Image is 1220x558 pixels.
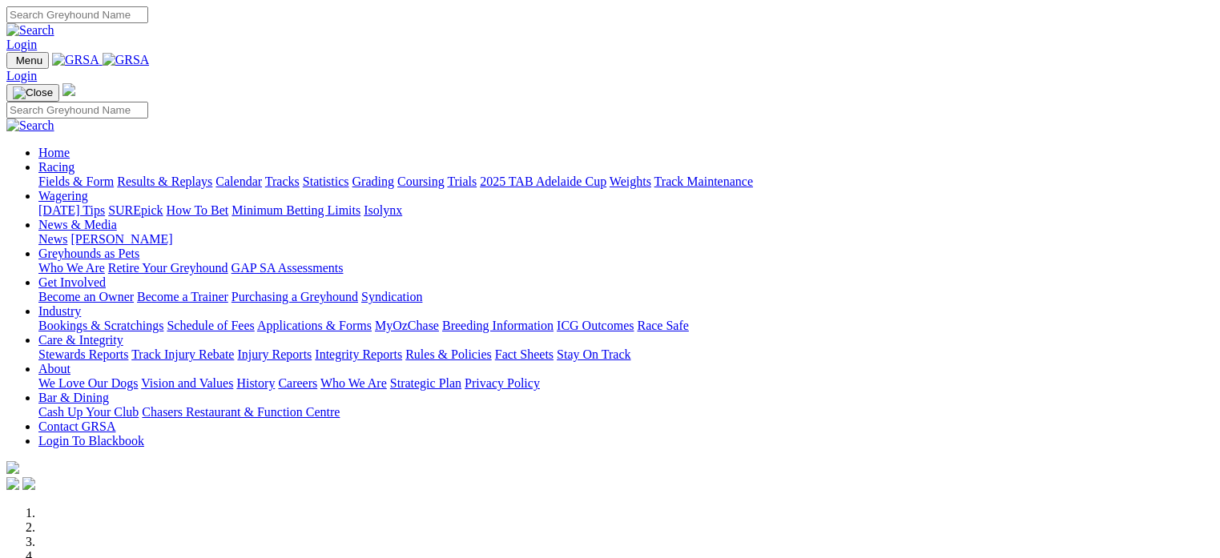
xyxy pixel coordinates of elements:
div: Wagering [38,203,1214,218]
a: Fields & Form [38,175,114,188]
img: logo-grsa-white.png [62,83,75,96]
a: Rules & Policies [405,347,492,361]
button: Toggle navigation [6,52,49,69]
a: Schedule of Fees [167,319,254,332]
a: Who We Are [320,376,387,390]
a: History [236,376,275,390]
a: [DATE] Tips [38,203,105,217]
a: Privacy Policy [465,376,540,390]
div: Racing [38,175,1214,189]
img: GRSA [103,53,150,67]
a: 2025 TAB Adelaide Cup [480,175,606,188]
a: Syndication [361,290,422,303]
a: Integrity Reports [315,347,402,361]
a: Login [6,38,37,51]
a: Fact Sheets [495,347,554,361]
div: Greyhounds as Pets [38,261,1214,275]
a: Applications & Forms [257,319,372,332]
img: Search [6,23,54,38]
a: Vision and Values [141,376,233,390]
a: We Love Our Dogs [38,376,138,390]
div: Bar & Dining [38,405,1214,420]
a: Become a Trainer [137,290,228,303]
a: Bookings & Scratchings [38,319,163,332]
a: Minimum Betting Limits [232,203,360,217]
a: Results & Replays [117,175,212,188]
a: Calendar [215,175,262,188]
div: News & Media [38,232,1214,247]
div: Get Involved [38,290,1214,304]
a: Stewards Reports [38,347,128,361]
a: Login [6,69,37,82]
a: Race Safe [637,319,688,332]
div: About [38,376,1214,391]
img: Search [6,118,54,133]
span: Menu [16,54,42,66]
a: SUREpick [108,203,163,217]
a: About [38,362,70,375]
a: Stay On Track [557,347,630,361]
a: Bar & Dining [38,391,109,404]
a: Home [38,146,70,159]
img: twitter.svg [22,477,35,490]
a: Become an Owner [38,290,134,303]
a: ICG Outcomes [557,319,634,332]
a: Injury Reports [237,347,312,361]
button: Toggle navigation [6,84,59,102]
div: Industry [38,319,1214,333]
input: Search [6,102,148,118]
a: Wagering [38,189,88,203]
a: Isolynx [364,203,402,217]
a: Cash Up Your Club [38,405,139,419]
a: Grading [352,175,394,188]
a: Coursing [397,175,445,188]
div: Care & Integrity [38,347,1214,362]
a: Who We Are [38,261,105,275]
input: Search [6,6,148,23]
a: Racing [38,160,74,174]
a: Weights [610,175,651,188]
a: Care & Integrity [38,333,123,347]
a: [PERSON_NAME] [70,232,172,246]
a: Breeding Information [442,319,554,332]
a: Tracks [265,175,300,188]
a: MyOzChase [375,319,439,332]
img: Close [13,86,53,99]
a: Strategic Plan [390,376,461,390]
a: Get Involved [38,275,106,289]
a: Track Injury Rebate [131,347,234,361]
a: Retire Your Greyhound [108,261,228,275]
a: Trials [447,175,477,188]
a: Industry [38,304,81,318]
a: GAP SA Assessments [232,261,344,275]
a: Track Maintenance [654,175,753,188]
a: Greyhounds as Pets [38,247,139,260]
a: News [38,232,67,246]
a: How To Bet [167,203,229,217]
img: facebook.svg [6,477,19,490]
a: Chasers Restaurant & Function Centre [142,405,340,419]
a: Contact GRSA [38,420,115,433]
img: GRSA [52,53,99,67]
a: Login To Blackbook [38,434,144,448]
a: News & Media [38,218,117,231]
a: Statistics [303,175,349,188]
a: Careers [278,376,317,390]
a: Purchasing a Greyhound [232,290,358,303]
img: logo-grsa-white.png [6,461,19,474]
